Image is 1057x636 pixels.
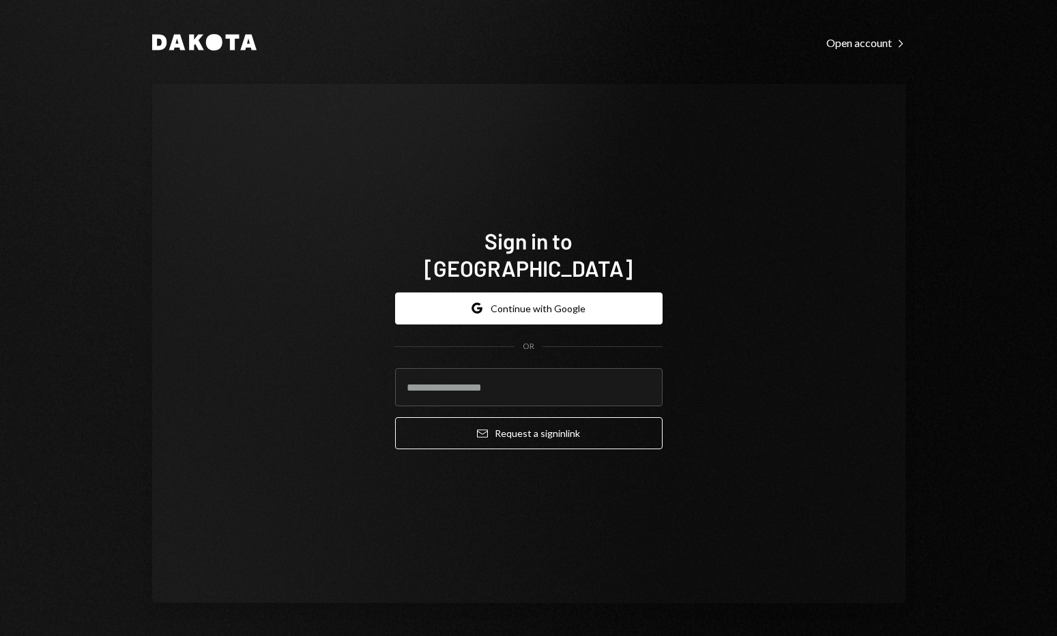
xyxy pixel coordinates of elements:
button: Request a signinlink [395,417,663,449]
button: Continue with Google [395,292,663,324]
div: Open account [826,36,906,50]
h1: Sign in to [GEOGRAPHIC_DATA] [395,227,663,282]
div: OR [523,341,534,352]
a: Open account [826,35,906,50]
